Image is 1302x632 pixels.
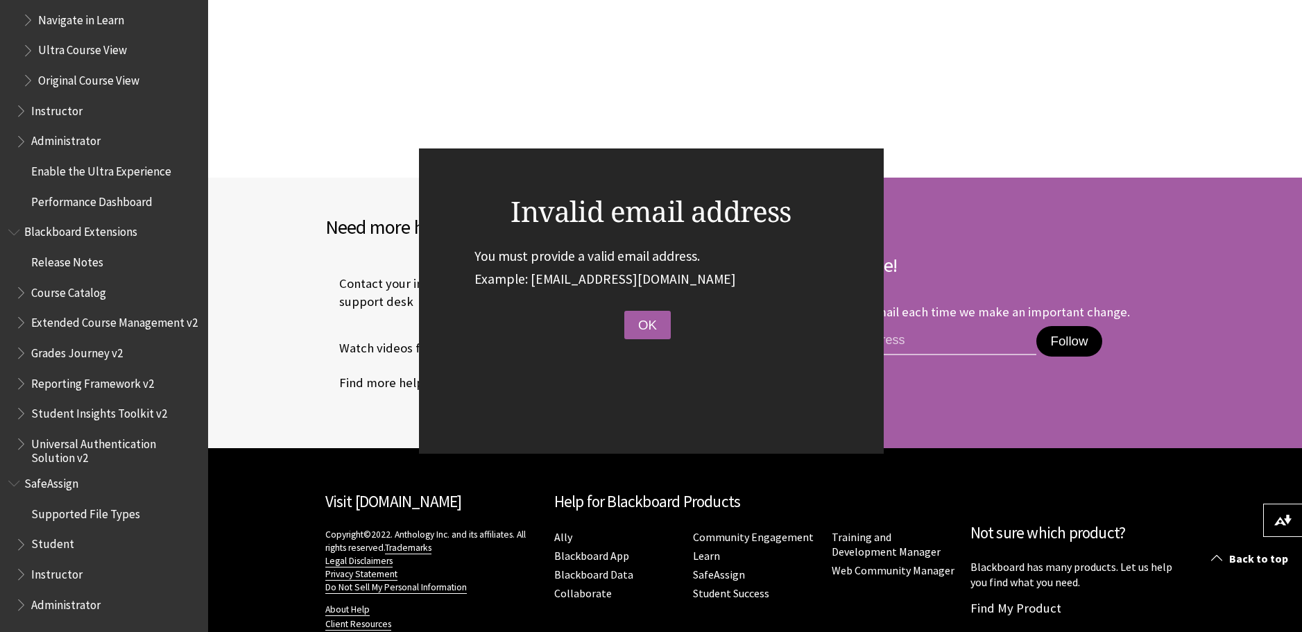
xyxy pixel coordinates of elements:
a: Ally [554,530,572,545]
span: Enable the Ultra Experience [31,160,171,178]
a: Student Success [693,586,769,601]
h2: Invalid email address [474,190,828,232]
a: Privacy Policy [769,364,1181,374]
span: Universal Authentication Solution v2 [31,432,198,465]
h2: Need more help with ? [325,212,742,241]
a: About Help [325,604,370,616]
button: OK [624,311,671,340]
span: Ultra Course View [38,39,127,58]
h2: Not sure which product? [970,521,1185,545]
a: Find My Product [970,600,1061,616]
a: Privacy Statement [325,568,397,581]
a: Training and Development Manager [832,530,941,559]
a: Do Not Sell My Personal Information [325,581,467,594]
span: Administrator [31,130,101,148]
p: We'll send you an email each time we make an important change. [769,304,1130,320]
button: Follow [1036,326,1102,357]
span: Original Course View [38,69,139,87]
span: Release Notes [31,250,103,269]
span: Grades Journey v2 [31,341,123,360]
a: Back to top [1201,546,1302,572]
a: Client Resources [325,618,391,631]
span: Student Insights Toolkit v2 [31,402,167,420]
h2: Follow this page! [769,250,1185,280]
a: Legal Disclaimers [325,555,393,567]
a: Blackboard App [554,549,629,563]
h2: Help for Blackboard Products [554,490,957,514]
span: SafeAssign [24,472,78,490]
span: Contact your institution's support desk [325,275,483,311]
a: Find more help [325,373,424,393]
span: Supported File Types [31,502,140,521]
a: Visit [DOMAIN_NAME] [325,491,462,511]
a: Collaborate [554,586,612,601]
nav: Book outline for Blackboard Extensions [8,221,200,466]
p: Copyright©2022. Anthology Inc. and its affiliates. All rights reserved. [325,528,540,594]
p: Blackboard has many products. Let us help you find what you need. [970,559,1185,590]
a: Community Engagement [693,530,814,545]
span: Performance Dashboard [31,190,153,209]
span: Administrator [31,593,101,612]
span: Student [31,533,74,552]
span: Instructor [31,563,83,581]
span: Course Catalog [31,281,106,300]
p: Example: [EMAIL_ADDRESS][DOMAIN_NAME] [474,269,828,289]
span: Extended Course Management v2 [31,311,198,330]
input: email address [769,326,1037,355]
span: Reporting Framework v2 [31,372,154,391]
nav: Book outline for Blackboard SafeAssign [8,472,200,616]
span: Instructor [31,99,83,118]
a: Watch videos for students [325,338,484,359]
a: SafeAssign [693,567,745,582]
a: Blackboard Data [554,567,633,582]
span: Navigate in Learn [38,8,124,27]
a: Learn [693,549,720,563]
span: Blackboard Extensions [24,221,137,239]
a: Web Community Manager [832,563,954,578]
a: Trademarks [385,542,431,554]
p: You must provide a valid email address. [474,246,828,266]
